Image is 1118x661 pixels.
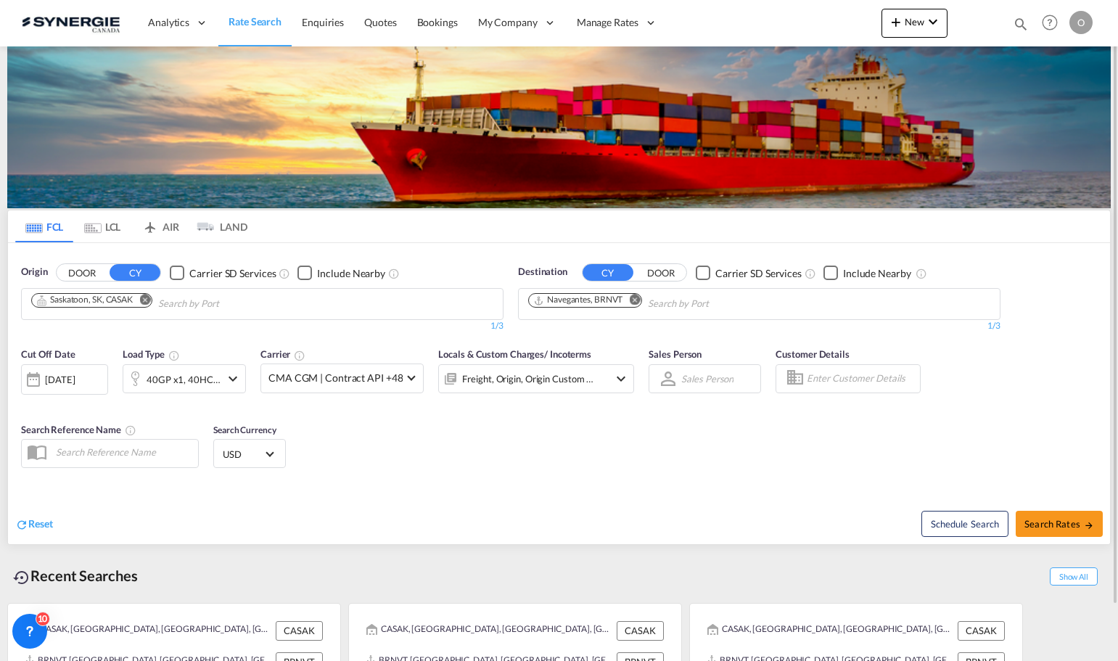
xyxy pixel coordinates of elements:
[21,348,75,360] span: Cut Off Date
[776,348,849,360] span: Customer Details
[168,350,180,361] md-icon: icon-information-outline
[916,268,927,279] md-icon: Unchecked: Ignores neighbouring ports when fetching rates.Checked : Includes neighbouring ports w...
[715,266,802,281] div: Carrier SD Services
[15,210,247,242] md-pagination-wrapper: Use the left and right arrow keys to navigate between tabs
[21,424,136,435] span: Search Reference Name
[807,368,916,390] input: Enter Customer Details
[15,518,28,531] md-icon: icon-refresh
[438,348,591,360] span: Locals & Custom Charges
[13,569,30,586] md-icon: icon-backup-restore
[21,320,503,332] div: 1/3
[276,621,323,640] div: CASAK
[958,621,1005,640] div: CASAK
[1069,11,1093,34] div: O
[533,294,625,306] div: Press delete to remove this chip.
[158,292,296,316] input: Chips input.
[462,369,594,389] div: Freight Origin Origin Custom Destination Destination Custom Factory Stuffing
[478,15,538,30] span: My Company
[518,320,1000,332] div: 1/3
[29,289,302,316] md-chips-wrap: Chips container. Use arrow keys to select chips.
[213,424,276,435] span: Search Currency
[49,441,198,463] input: Search Reference Name
[317,266,385,281] div: Include Nearby
[25,621,272,640] div: CASAK, Saskatoon, SK, Canada, North America, Americas
[636,265,686,282] button: DOOR
[268,371,403,385] span: CMA CGM | Contract API +48
[21,364,108,395] div: [DATE]
[260,348,305,360] span: Carrier
[417,16,458,28] span: Bookings
[36,294,133,306] div: Saskatoon, SK, CASAK
[823,265,911,280] md-checkbox: Checkbox No Ink
[577,15,638,30] span: Manage Rates
[887,13,905,30] md-icon: icon-plus 400-fg
[224,370,242,387] md-icon: icon-chevron-down
[843,266,911,281] div: Include Nearby
[57,265,107,282] button: DOOR
[881,9,948,38] button: icon-plus 400-fgNewicon-chevron-down
[170,265,276,280] md-checkbox: Checkbox No Ink
[131,210,189,242] md-tab-item: AIR
[125,424,136,436] md-icon: Your search will be saved by the below given name
[221,443,278,464] md-select: Select Currency: $ USDUnited States Dollar
[189,266,276,281] div: Carrier SD Services
[544,348,591,360] span: / Incoterms
[130,294,152,308] button: Remove
[518,265,567,279] span: Destination
[805,268,816,279] md-icon: Unchecked: Search for CY (Container Yard) services for all selected carriers.Checked : Search for...
[110,264,160,281] button: CY
[15,210,73,242] md-tab-item: FCL
[189,210,247,242] md-tab-item: LAND
[533,294,622,306] div: Navegantes, BRNVT
[924,13,942,30] md-icon: icon-chevron-down
[649,348,702,360] span: Sales Person
[1084,520,1094,530] md-icon: icon-arrow-right
[887,16,942,28] span: New
[364,16,396,28] span: Quotes
[1024,518,1094,530] span: Search Rates
[123,364,246,393] div: 40GP x1 40HC x1icon-chevron-down
[7,46,1111,208] img: LCL+%26+FCL+BACKGROUND.png
[15,517,53,533] div: icon-refreshReset
[366,621,613,640] div: CASAK, Saskatoon, SK, Canada, North America, Americas
[45,373,75,386] div: [DATE]
[648,292,786,316] input: Chips input.
[21,265,47,279] span: Origin
[620,294,641,308] button: Remove
[617,621,664,640] div: CASAK
[148,15,189,30] span: Analytics
[696,265,802,280] md-checkbox: Checkbox No Ink
[302,16,344,28] span: Enquiries
[1016,511,1103,537] button: Search Ratesicon-arrow-right
[21,393,32,412] md-datepicker: Select
[294,350,305,361] md-icon: The selected Trucker/Carrierwill be displayed in the rate results If the rates are from another f...
[1013,16,1029,32] md-icon: icon-magnify
[1050,567,1098,586] span: Show All
[229,15,281,28] span: Rate Search
[8,243,1110,544] div: OriginDOOR CY Checkbox No InkUnchecked: Search for CY (Container Yard) services for all selected ...
[680,368,735,389] md-select: Sales Person
[612,370,630,387] md-icon: icon-chevron-down
[297,265,385,280] md-checkbox: Checkbox No Ink
[28,517,53,530] span: Reset
[1037,10,1062,35] span: Help
[526,289,792,316] md-chips-wrap: Chips container. Use arrow keys to select chips.
[921,511,1008,537] button: Note: By default Schedule search will only considerorigin ports, destination ports and cut off da...
[7,559,144,592] div: Recent Searches
[1037,10,1069,36] div: Help
[388,268,400,279] md-icon: Unchecked: Ignores neighbouring ports when fetching rates.Checked : Includes neighbouring ports w...
[22,7,120,39] img: 1f56c880d42311ef80fc7dca854c8e59.png
[279,268,290,279] md-icon: Unchecked: Search for CY (Container Yard) services for all selected carriers.Checked : Search for...
[36,294,136,306] div: Press delete to remove this chip.
[223,448,263,461] span: USD
[141,218,159,229] md-icon: icon-airplane
[438,364,634,393] div: Freight Origin Origin Custom Destination Destination Custom Factory Stuffingicon-chevron-down
[73,210,131,242] md-tab-item: LCL
[123,348,180,360] span: Load Type
[147,369,221,390] div: 40GP x1 40HC x1
[583,264,633,281] button: CY
[1013,16,1029,38] div: icon-magnify
[707,621,954,640] div: CASAK, Saskatoon, SK, Canada, North America, Americas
